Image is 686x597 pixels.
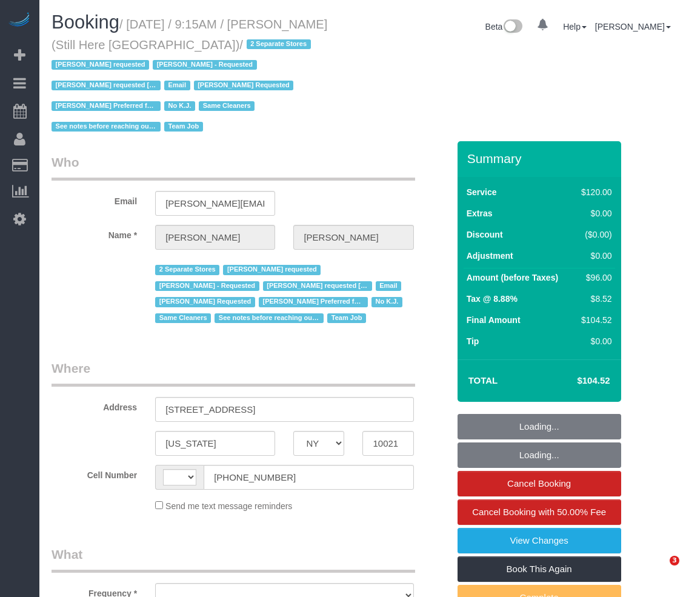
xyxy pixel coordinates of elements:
[155,191,275,216] input: Email
[576,250,611,262] div: $0.00
[52,81,161,90] span: [PERSON_NAME] requested [STREET_ADDRESS]
[467,272,558,284] label: Amount (before Taxes)
[541,376,610,386] h4: $104.52
[468,375,498,385] strong: Total
[164,101,195,111] span: No K.J.
[263,281,372,291] span: [PERSON_NAME] requested [STREET_ADDRESS]
[52,545,415,573] legend: What
[155,281,259,291] span: [PERSON_NAME] - Requested
[52,101,161,111] span: [PERSON_NAME] Preferred for [STREET_ADDRESS][PERSON_NAME]
[155,431,275,456] input: City
[155,265,219,275] span: 2 Separate Stores
[563,22,587,32] a: Help
[155,297,255,307] span: [PERSON_NAME] Requested
[52,359,415,387] legend: Where
[576,186,611,198] div: $120.00
[376,281,402,291] span: Email
[371,297,402,307] span: No K.J.
[223,265,321,275] span: [PERSON_NAME] requested
[595,22,671,32] a: [PERSON_NAME]
[52,153,415,181] legend: Who
[576,314,611,326] div: $104.52
[467,250,513,262] label: Adjustment
[42,397,146,413] label: Address
[458,556,621,582] a: Book This Again
[467,293,518,305] label: Tax @ 8.88%
[42,225,146,241] label: Name *
[467,314,521,326] label: Final Amount
[467,152,615,165] h3: Summary
[165,501,292,511] span: Send me text message reminders
[576,207,611,219] div: $0.00
[52,122,161,132] span: See notes before reaching out to customer
[576,293,611,305] div: $8.52
[155,225,275,250] input: First Name
[502,19,522,35] img: New interface
[204,465,413,490] input: Cell Number
[327,313,366,323] span: Team Job
[164,122,203,132] span: Team Job
[52,12,119,33] span: Booking
[485,22,523,32] a: Beta
[52,60,149,70] span: [PERSON_NAME] requested
[199,101,255,111] span: Same Cleaners
[576,272,611,284] div: $96.00
[293,225,413,250] input: Last Name
[467,335,479,347] label: Tip
[472,507,606,517] span: Cancel Booking with 50.00% Fee
[52,38,315,134] span: /
[576,228,611,241] div: ($0.00)
[155,313,211,323] span: Same Cleaners
[362,431,413,456] input: Zip Code
[247,39,311,49] span: 2 Separate Stores
[458,499,621,525] a: Cancel Booking with 50.00% Fee
[42,465,146,481] label: Cell Number
[259,297,368,307] span: [PERSON_NAME] Preferred for [STREET_ADDRESS][PERSON_NAME]
[467,228,503,241] label: Discount
[164,81,190,90] span: Email
[576,335,611,347] div: $0.00
[153,60,256,70] span: [PERSON_NAME] - Requested
[467,186,497,198] label: Service
[42,191,146,207] label: Email
[7,12,32,29] img: Automaid Logo
[458,528,621,553] a: View Changes
[194,81,294,90] span: [PERSON_NAME] Requested
[458,471,621,496] a: Cancel Booking
[215,313,324,323] span: See notes before reaching out to customer
[670,556,679,565] span: 3
[52,18,327,134] small: / [DATE] / 9:15AM / [PERSON_NAME] (Still Here [GEOGRAPHIC_DATA])
[467,207,493,219] label: Extras
[645,556,674,585] iframe: Intercom live chat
